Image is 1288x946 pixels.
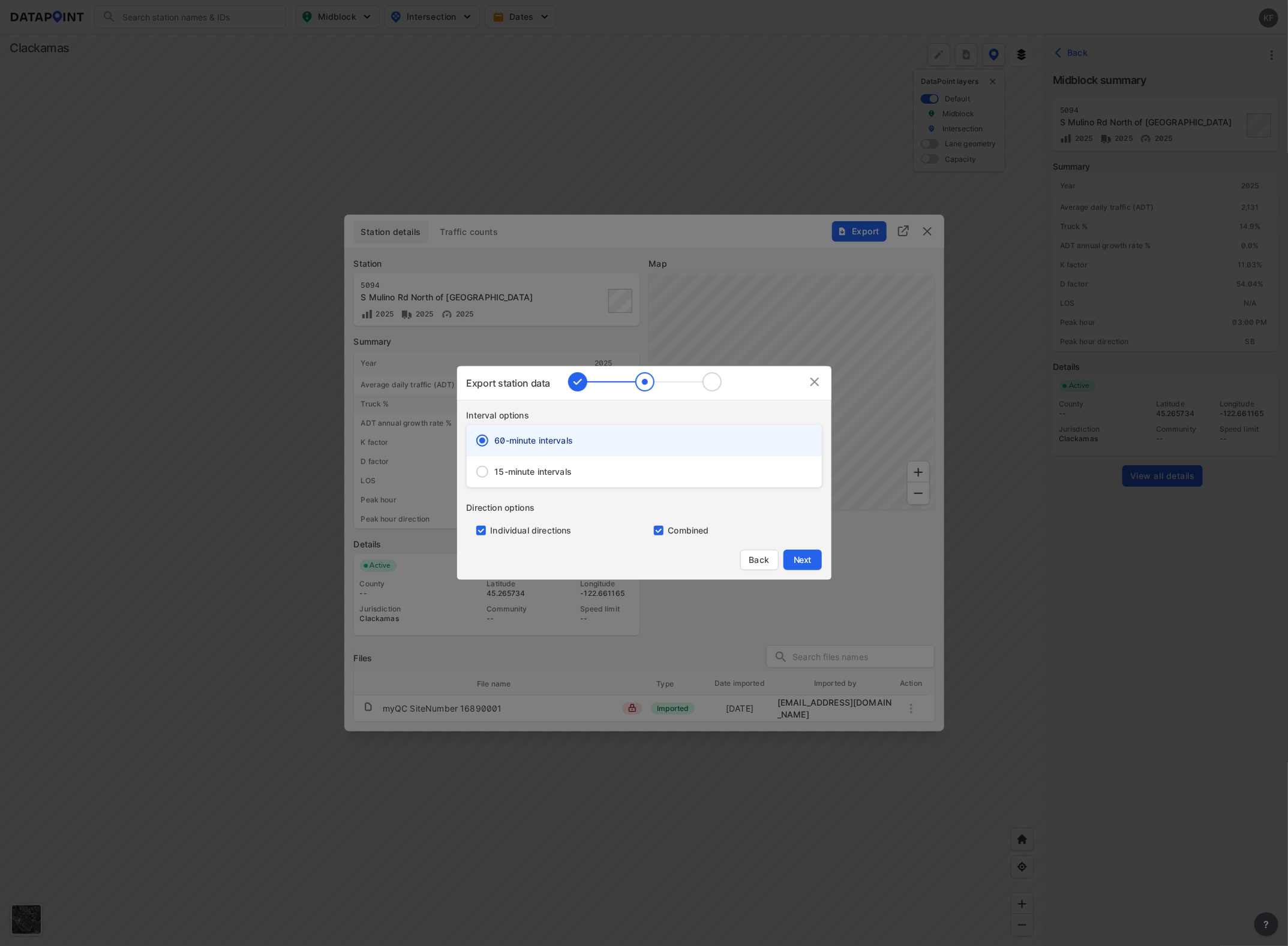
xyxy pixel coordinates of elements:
div: Export station data [467,376,550,390]
img: IvGo9hDFjq0U70AQfCTEoVEAFwAAAAASUVORK5CYII= [807,375,822,389]
span: 15-minute intervals [495,466,572,478]
span: Next [791,554,815,566]
label: Individual directions [491,525,572,537]
label: Combined [668,525,709,537]
span: Back [748,554,771,566]
img: AXHlEvdr0APnAAAAAElFTkSuQmCC [568,372,722,391]
div: Interval options [467,409,831,421]
span: 60-minute intervals [495,435,574,447]
div: Direction options [467,502,831,514]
